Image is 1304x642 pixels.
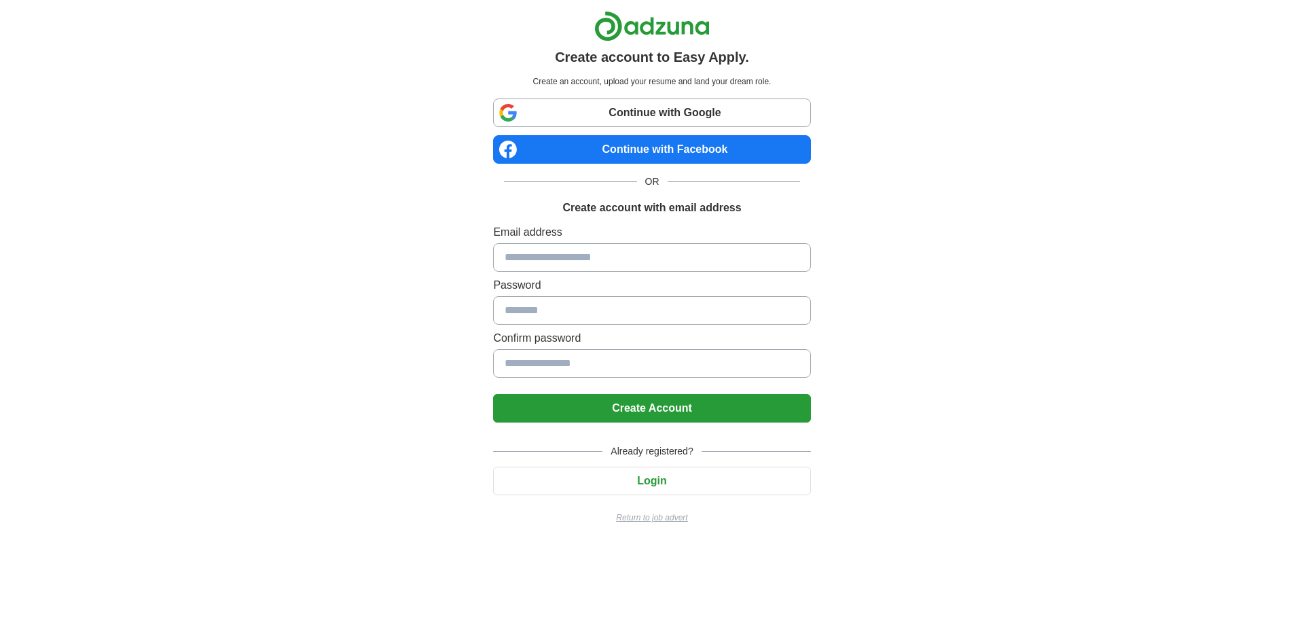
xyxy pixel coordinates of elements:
[493,394,810,423] button: Create Account
[493,512,810,524] a: Return to job advert
[562,200,741,216] h1: Create account with email address
[637,175,668,189] span: OR
[493,330,810,346] label: Confirm password
[602,444,701,459] span: Already registered?
[496,75,808,88] p: Create an account, upload your resume and land your dream role.
[493,277,810,293] label: Password
[493,99,810,127] a: Continue with Google
[493,467,810,495] button: Login
[555,47,749,67] h1: Create account to Easy Apply.
[493,475,810,486] a: Login
[594,11,710,41] img: Adzuna logo
[493,135,810,164] a: Continue with Facebook
[493,224,810,240] label: Email address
